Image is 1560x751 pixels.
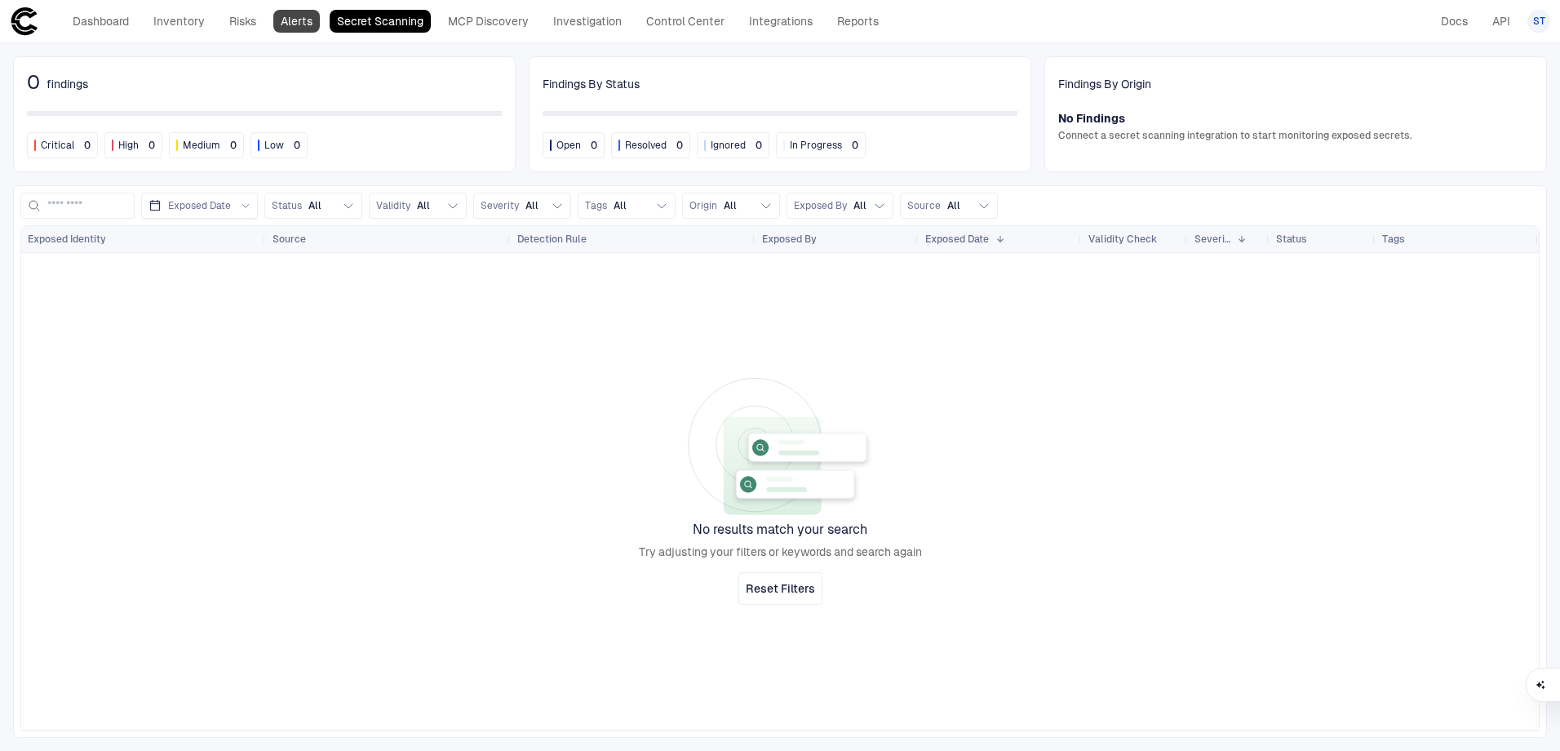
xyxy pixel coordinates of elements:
span: Reset Filters [746,581,815,596]
span: 0 [294,139,300,152]
span: Origin [689,199,717,212]
button: Resolved0 [611,132,690,158]
span: findings [47,77,88,91]
button: OriginAll [682,193,780,219]
span: Exposed Date [925,233,989,246]
a: Investigation [546,10,629,33]
span: Status [1276,233,1307,246]
button: Open0 [543,132,605,158]
span: Findings By Origin [1058,77,1151,91]
span: Open [556,139,581,152]
span: Resolved [625,139,667,152]
a: Secret Scanning [330,10,431,33]
span: All [417,199,430,212]
span: Detection Rule [517,233,587,246]
button: Ignored0 [697,132,769,158]
span: 0 [852,139,858,152]
span: Low [264,139,284,152]
span: 0 [27,70,40,95]
a: Reports [830,10,886,33]
span: Exposed Date [168,199,231,212]
span: Severity [1194,233,1230,246]
a: Alerts [273,10,320,33]
span: No Findings [1058,111,1533,126]
button: TagsAll [578,193,676,219]
button: ST [1527,10,1550,33]
span: 0 [591,139,597,152]
span: Critical [41,139,74,152]
span: Validity [376,199,410,212]
span: All [853,199,866,212]
span: All [525,199,538,212]
a: Docs [1434,10,1475,33]
button: SeverityAll [473,193,571,219]
span: Tags [1382,233,1405,246]
a: API [1485,10,1518,33]
button: StatusAll [264,193,362,219]
button: Reset Filters [738,572,822,605]
button: Medium0 [169,132,244,158]
span: Source [273,233,306,246]
span: 0 [676,139,683,152]
a: Inventory [146,10,212,33]
span: Try adjusting your filters or keywords and search again [639,544,922,559]
button: Low0 [250,132,308,158]
span: All [947,199,960,212]
span: Connect a secret scanning integration to start monitoring exposed secrets. [1058,129,1533,142]
a: Control Center [639,10,732,33]
a: Risks [222,10,264,33]
span: Severity [481,199,519,212]
span: No results match your search [693,522,867,538]
span: 0 [84,139,91,152]
span: Source [907,199,941,212]
button: Critical0 [27,132,98,158]
span: In Progress [790,139,842,152]
span: Exposed By [794,199,847,212]
button: Exposed ByAll [787,193,893,219]
span: 0 [756,139,762,152]
a: Integrations [742,10,820,33]
a: MCP Discovery [441,10,536,33]
span: Findings By Status [543,77,640,91]
span: All [308,199,321,212]
span: 0 [230,139,237,152]
span: All [724,199,737,212]
span: Exposed Identity [28,233,106,246]
span: Ignored [711,139,746,152]
button: In Progress0 [776,132,866,158]
span: 0 [148,139,155,152]
span: Status [272,199,302,212]
span: Validity Check [1088,233,1157,246]
span: All [614,199,627,212]
span: Tags [585,199,607,212]
span: ST [1533,15,1545,28]
span: Exposed By [762,233,817,246]
a: Dashboard [65,10,136,33]
button: ValidityAll [369,193,467,219]
span: Medium [183,139,220,152]
button: SourceAll [900,193,998,219]
button: High0 [104,132,162,158]
span: High [118,139,139,152]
